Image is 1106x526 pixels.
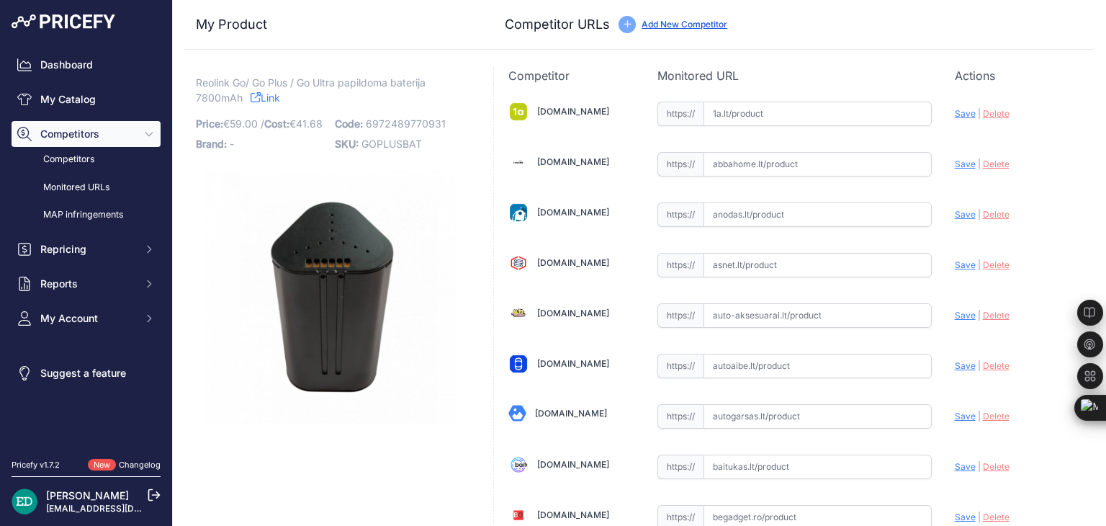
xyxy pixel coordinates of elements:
span: Save [955,411,976,422]
input: baitukas.lt/product [703,455,932,479]
span: | [978,461,981,472]
span: SKU: [335,138,359,150]
a: [DOMAIN_NAME] [537,509,609,520]
a: [DOMAIN_NAME] [537,257,609,268]
span: Delete [983,209,1010,220]
span: | [978,310,981,321]
a: [PERSON_NAME] [46,489,129,502]
span: https:// [657,455,703,479]
span: Delete [983,159,1010,169]
span: Save [955,259,976,270]
span: Cost: [264,117,289,130]
h3: My Product [196,14,464,35]
p: Competitor [508,67,634,84]
a: [DOMAIN_NAME] [537,156,609,167]
input: anodas.lt/product [703,202,932,227]
a: [DOMAIN_NAME] [537,358,609,369]
img: Pricefy Logo [12,14,115,29]
a: [EMAIL_ADDRESS][DOMAIN_NAME] [46,503,197,514]
span: Save [955,310,976,321]
a: Add New Competitor [642,19,727,30]
span: https:// [657,253,703,277]
span: Brand: [196,138,227,150]
span: | [978,411,981,422]
span: My Account [40,311,135,326]
span: Save [955,108,976,119]
span: Delete [983,512,1010,522]
span: Delete [983,108,1010,119]
button: Reports [12,271,161,297]
a: MAP infringements [12,202,161,228]
span: https:// [657,404,703,429]
p: € [196,114,326,134]
a: Changelog [119,460,161,470]
button: Competitors [12,121,161,147]
span: Delete [983,411,1010,422]
span: https:// [657,303,703,328]
span: Repricing [40,242,135,257]
a: Monitored URLs [12,175,161,200]
input: autoaibe.lt/product [703,354,932,378]
span: https:// [657,354,703,378]
span: Delete [983,259,1010,270]
a: Suggest a feature [12,360,161,386]
span: Price: [196,117,223,130]
span: Code: [335,117,363,130]
span: GOPLUSBAT [361,138,422,150]
span: Delete [983,461,1010,472]
span: - [230,138,234,150]
button: Repricing [12,236,161,262]
a: [DOMAIN_NAME] [537,207,609,218]
a: My Catalog [12,86,161,112]
p: Monitored URL [657,67,932,84]
span: / € [261,117,323,130]
a: Competitors [12,147,161,172]
span: Reolink Go/ Go Plus / Go Ultra papildoma baterija 7800mAh [196,73,426,107]
span: Save [955,360,976,371]
div: Pricefy v1.7.2 [12,459,60,471]
a: Dashboard [12,52,161,78]
input: asnet.lt/product [703,253,932,277]
span: Reports [40,277,135,291]
input: abbahome.lt/product [703,152,932,177]
span: Delete [983,360,1010,371]
span: Save [955,461,976,472]
span: | [978,209,981,220]
a: [DOMAIN_NAME] [537,308,609,318]
input: 1a.lt/product [703,102,932,126]
span: Competitors [40,127,135,141]
a: [DOMAIN_NAME] [535,408,607,419]
span: New [88,459,116,471]
nav: Sidebar [12,52,161,442]
span: Delete [983,310,1010,321]
span: https:// [657,202,703,227]
span: 59.00 [230,117,258,130]
span: | [978,512,981,522]
h3: Competitor URLs [505,14,610,35]
span: https:// [657,152,703,177]
input: autogarsas.lt/product [703,404,932,429]
a: Link [251,89,280,107]
span: 6972489770931 [366,117,446,130]
span: Save [955,512,976,522]
input: auto-aksesuarai.lt/product [703,303,932,328]
span: Save [955,159,976,169]
button: My Account [12,306,161,331]
a: [DOMAIN_NAME] [537,106,609,117]
p: Actions [955,67,1080,84]
span: 41.68 [296,117,323,130]
a: [DOMAIN_NAME] [537,459,609,470]
span: Save [955,209,976,220]
span: https:// [657,102,703,126]
span: | [978,108,981,119]
span: | [978,360,981,371]
span: | [978,159,981,169]
span: | [978,259,981,270]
